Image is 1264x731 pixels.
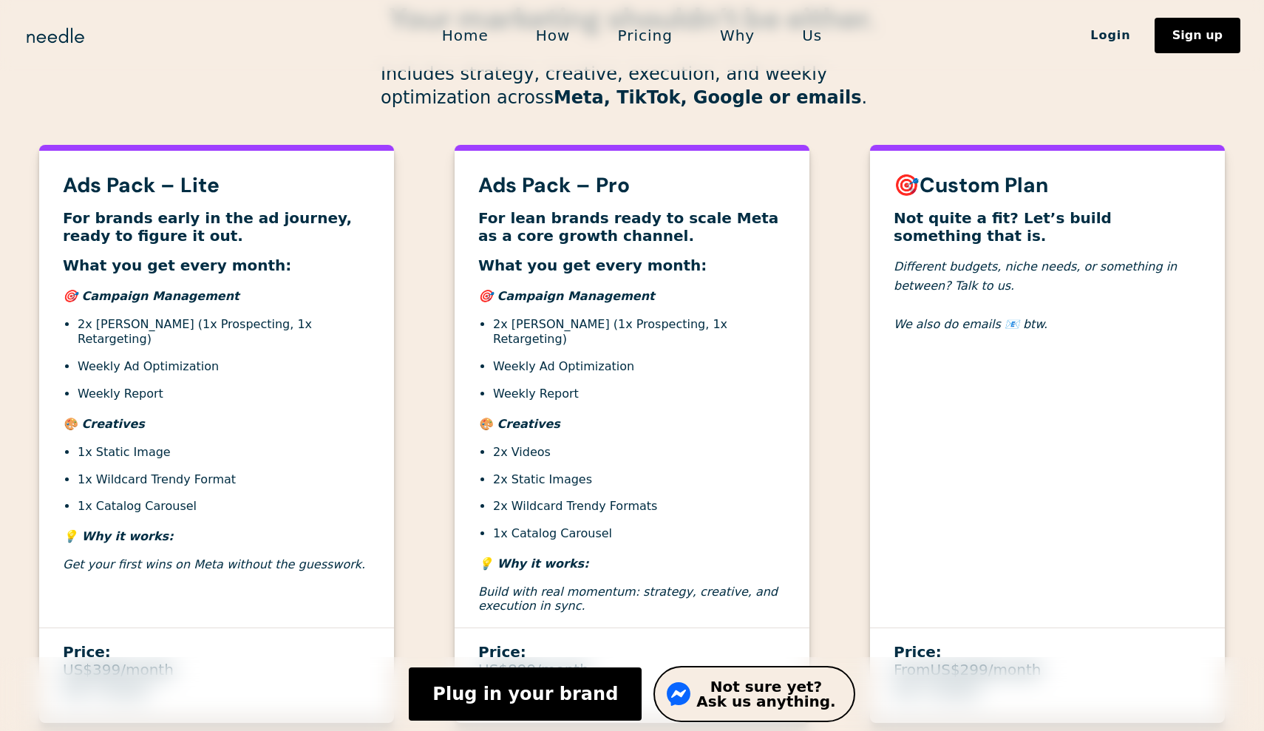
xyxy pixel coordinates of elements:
a: Home [418,20,512,51]
li: 2x Wildcard Trendy Formats [493,499,786,514]
strong: Ads Pack – Lite [63,171,220,199]
div: Plug in your brand [432,685,618,703]
p: From /month [894,643,1201,679]
h3: 🎯 [894,174,1201,197]
li: Weekly Report [493,387,786,402]
em: 💡 Why it works: [63,529,174,543]
li: Weekly Ad Optimization [78,359,370,375]
p: /month [478,643,786,679]
em: Different budgets, niche needs, or something in between? Talk to us. We also do emails 📧 btw. [894,259,1177,331]
li: 2x Videos [493,445,786,460]
strong: For lean brands ready to scale Meta as a core growth channel. [478,209,778,245]
strong: What you get every month: [478,256,707,274]
a: Plug in your brand [409,667,642,721]
li: 2x [PERSON_NAME] (1x Prospecting, 1x Retargeting) [78,317,370,348]
em: 💡 Why it works: [478,557,589,571]
em: 🎯 Campaign Management [63,289,239,303]
strong: Price: [63,643,111,661]
p: /month [63,643,370,679]
strong: Ads Pack – Pro [478,171,630,199]
strong: Custom Plan [920,171,1048,199]
a: Sign up [1155,18,1240,53]
a: Us [778,20,846,51]
li: 1x Static Image [78,445,370,460]
p: Includes strategy, creative, execution, and weekly optimization across . [381,63,883,109]
em: Get your first wins on Meta without the guesswork. [63,557,365,571]
em: 🎨 Creatives [478,417,560,431]
li: 2x [PERSON_NAME] (1x Prospecting, 1x Retargeting) [493,317,786,348]
strong: For brands early in the ad journey, ready to figure it out. [63,209,352,245]
li: 1x Catalog Carousel [493,526,786,542]
li: 1x Wildcard Trendy Format [78,472,370,488]
a: How [512,20,594,51]
li: Weekly Ad Optimization [493,359,786,375]
li: 2x Static Images [493,472,786,488]
strong: Price: [478,643,526,661]
strong: What you get every month: [63,256,291,274]
a: Pricing [594,20,696,51]
li: 1x Catalog Carousel [78,499,370,514]
em: 🎨 Creatives [63,417,145,431]
em: Build with real momentum: strategy, creative, and execution in sync. [478,585,778,613]
strong: Price: [894,643,942,661]
em: 🎯 Campaign Management [478,289,655,303]
a: Login [1067,23,1155,48]
strong: Meta, TikTok, Google or emails [554,87,862,108]
a: Not sure yet?Ask us anything. [653,666,854,722]
li: Weekly Report [78,387,370,402]
div: Sign up [1172,30,1223,41]
a: Why [696,20,778,51]
strong: Not quite a fit? Let’s build something that is. [894,209,1112,245]
div: Not sure yet? Ask us anything. [696,679,835,709]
